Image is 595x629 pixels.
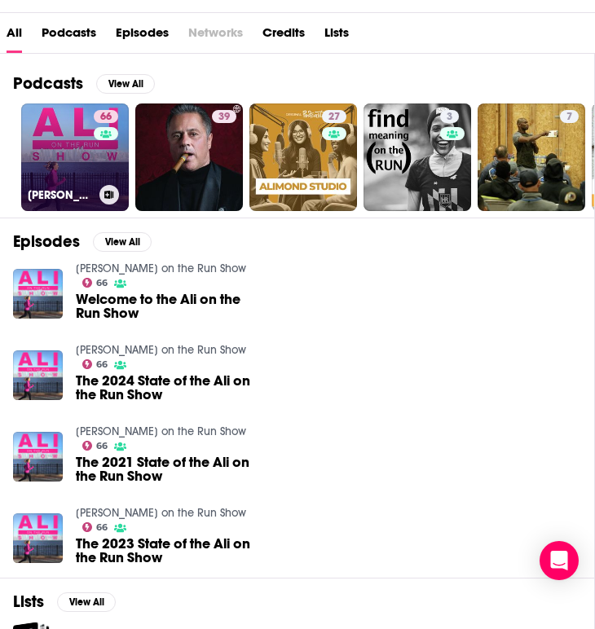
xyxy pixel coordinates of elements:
a: 3 [364,103,471,211]
button: View All [96,74,155,94]
span: 27 [328,109,340,125]
button: View All [57,592,116,612]
div: Open Intercom Messenger [540,541,579,580]
a: The 2023 State of the Ali on the Run Show [76,537,262,565]
a: 66 [82,441,108,451]
span: 66 [100,109,112,125]
a: 27 [249,103,357,211]
a: EpisodesView All [13,231,152,252]
span: 66 [96,361,108,368]
a: Podcasts [42,20,96,53]
img: The 2023 State of the Ali on the Run Show [13,513,63,563]
a: 66 [82,278,108,288]
a: All [7,20,22,53]
a: Ali on the Run Show [76,343,246,357]
a: Ali on the Run Show [76,506,246,520]
img: The 2021 State of the Ali on the Run Show [13,432,63,482]
span: 66 [96,442,108,450]
h2: Lists [13,592,44,612]
a: 39 [135,103,243,211]
a: Ali on the Run Show [76,262,246,275]
a: 66[PERSON_NAME] on the Run Show [21,103,129,211]
img: The 2024 State of the Ali on the Run Show [13,350,63,400]
a: 7 [478,103,585,211]
a: The 2021 State of the Ali on the Run Show [76,455,262,483]
button: View All [93,232,152,252]
span: 66 [96,279,108,287]
a: 66 [94,110,118,123]
a: Welcome to the Ali on the Run Show [76,293,262,320]
a: 27 [322,110,346,123]
a: Episodes [116,20,169,53]
a: Ali on the Run Show [76,424,246,438]
a: PodcastsView All [13,73,155,94]
a: The 2024 State of the Ali on the Run Show [76,374,262,402]
span: 7 [566,109,572,125]
a: 66 [82,359,108,369]
a: Credits [262,20,305,53]
span: 66 [96,524,108,531]
span: 39 [218,109,230,125]
a: 39 [212,110,236,123]
span: Networks [188,20,243,53]
a: 66 [82,522,108,532]
h2: Podcasts [13,73,83,94]
h2: Episodes [13,231,80,252]
img: Welcome to the Ali on the Run Show [13,269,63,319]
a: ListsView All [13,592,116,612]
a: 7 [560,110,579,123]
h3: [PERSON_NAME] on the Run Show [28,188,93,202]
span: 3 [447,109,452,125]
a: Lists [324,20,349,53]
a: 3 [440,110,459,123]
